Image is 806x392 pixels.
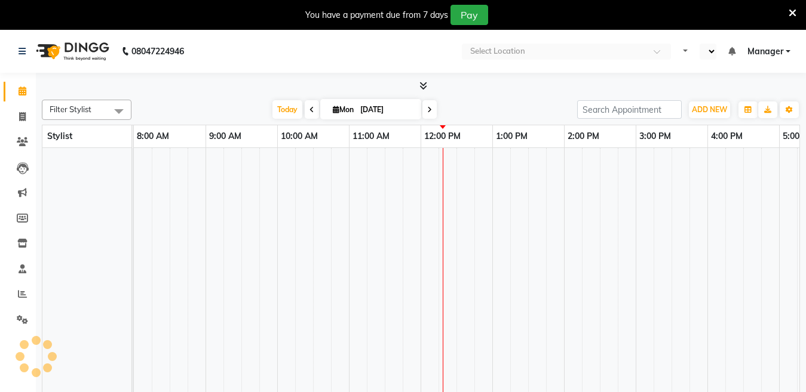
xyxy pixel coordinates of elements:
a: 1:00 PM [493,128,531,145]
a: 3:00 PM [636,128,674,145]
button: ADD NEW [689,101,730,118]
a: 11:00 AM [350,128,393,145]
a: 12:00 PM [421,128,464,145]
a: 4:00 PM [708,128,746,145]
span: Stylist [47,131,72,141]
span: Mon [330,105,357,114]
a: 10:00 AM [278,128,321,145]
a: 2:00 PM [565,128,602,145]
a: 8:00 AM [134,128,172,145]
div: Select Location [470,45,525,57]
div: You have a payment due from 7 days [305,9,448,21]
span: ADD NEW [692,105,727,114]
span: Today [272,100,302,119]
button: Pay [450,5,488,25]
a: 9:00 AM [206,128,244,145]
b: 08047224946 [131,35,184,68]
input: Search Appointment [577,100,682,119]
img: logo [30,35,112,68]
span: Manager [747,45,783,58]
input: 2025-09-01 [357,101,416,119]
span: Filter Stylist [50,104,91,114]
